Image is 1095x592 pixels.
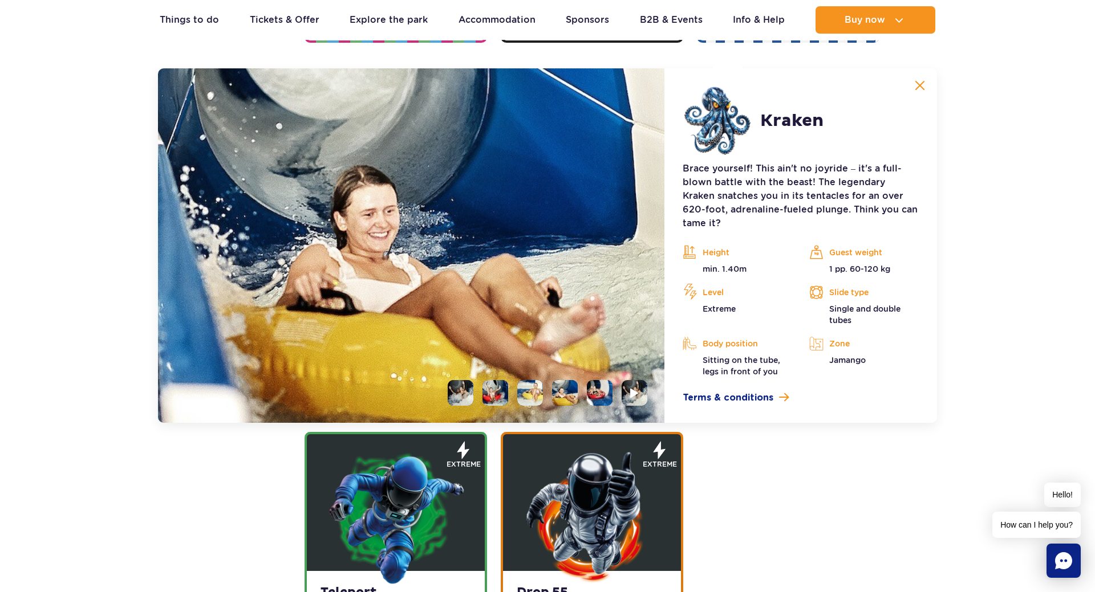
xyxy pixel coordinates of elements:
[809,284,919,301] p: Slide type
[816,6,935,34] button: Buy now
[683,391,773,405] span: Terms & conditions
[447,459,481,469] span: extreme
[350,6,428,34] a: Explore the park
[250,6,319,34] a: Tickets & Offer
[683,391,919,405] a: Terms & conditions
[643,459,677,469] span: extreme
[566,6,609,34] a: Sponsors
[683,263,792,275] p: min. 1.40m
[683,284,792,301] p: Level
[760,111,824,131] h2: Kraken
[640,6,703,34] a: B2B & Events
[733,6,785,34] a: Info & Help
[809,244,919,261] p: Guest weight
[160,6,219,34] a: Things to do
[1044,483,1081,507] span: Hello!
[683,162,919,230] p: Brace yourself! This ain't no joyride – it's a full-blown battle with the beast! The legendary Kr...
[327,448,464,585] img: 683e9e16b5164260818783.png
[809,335,919,352] p: Zone
[809,263,919,275] p: 1 pp. 60-120 kg
[683,335,792,352] p: Body position
[683,303,792,315] p: Extreme
[683,244,792,261] p: Height
[459,6,536,34] a: Accommodation
[1047,544,1081,578] div: Chat
[992,512,1081,538] span: How can I help you?
[683,87,751,155] img: 683e9df96f1c7957131151.png
[809,303,919,326] p: Single and double tubes
[524,448,660,585] img: 683e9e24c5e48596947785.png
[845,15,885,25] span: Buy now
[809,354,919,366] p: Jamango
[683,354,792,377] p: Sitting on the tube, legs in front of you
